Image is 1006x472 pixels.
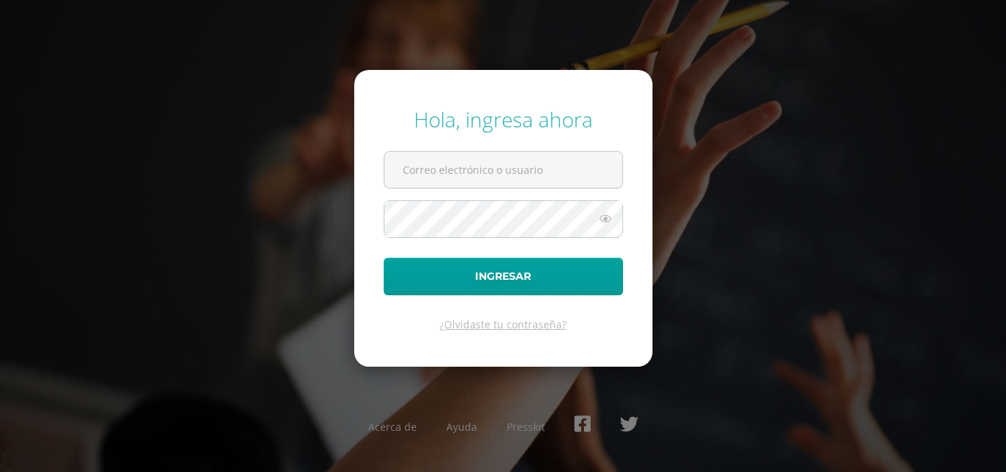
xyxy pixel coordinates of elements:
[384,152,622,188] input: Correo electrónico o usuario
[440,317,566,331] a: ¿Olvidaste tu contraseña?
[368,420,417,434] a: Acerca de
[384,105,623,133] div: Hola, ingresa ahora
[507,420,545,434] a: Presskit
[446,420,477,434] a: Ayuda
[384,258,623,295] button: Ingresar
